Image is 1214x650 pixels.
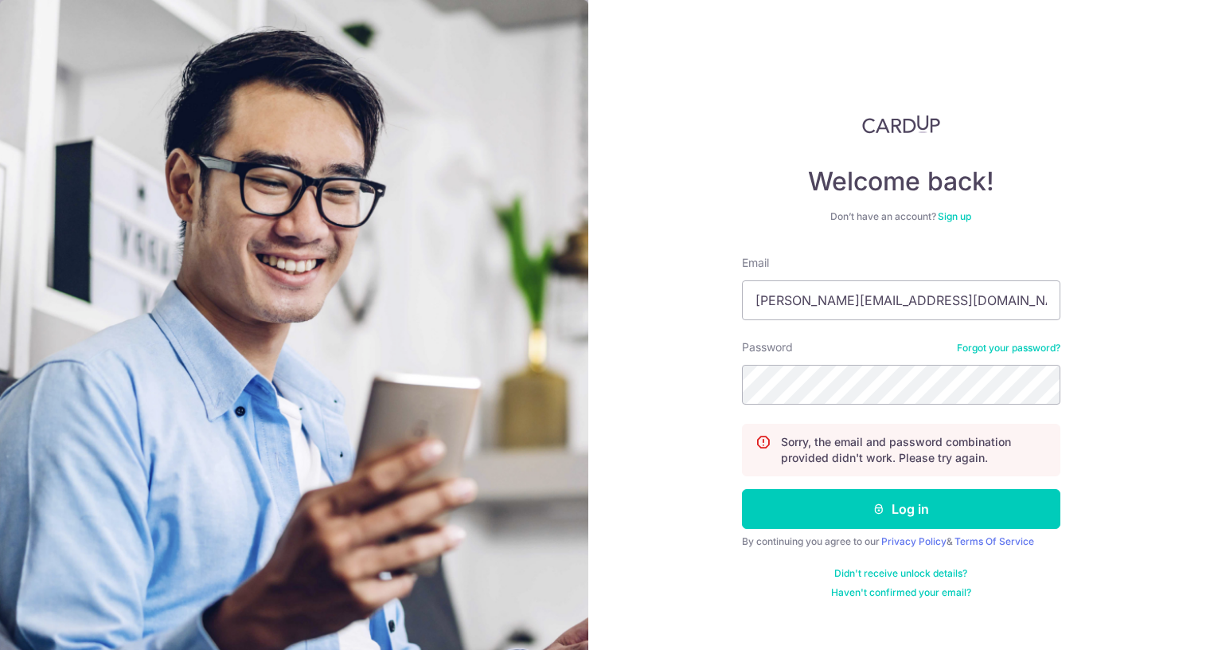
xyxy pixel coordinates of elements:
[938,210,971,222] a: Sign up
[742,255,769,271] label: Email
[742,489,1060,529] button: Log in
[742,280,1060,320] input: Enter your Email
[742,535,1060,548] div: By continuing you agree to our &
[831,586,971,599] a: Haven't confirmed your email?
[742,339,793,355] label: Password
[954,535,1034,547] a: Terms Of Service
[881,535,947,547] a: Privacy Policy
[781,434,1047,466] p: Sorry, the email and password combination provided didn't work. Please try again.
[742,210,1060,223] div: Don’t have an account?
[834,567,967,580] a: Didn't receive unlock details?
[742,166,1060,198] h4: Welcome back!
[957,342,1060,354] a: Forgot your password?
[862,115,940,134] img: CardUp Logo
